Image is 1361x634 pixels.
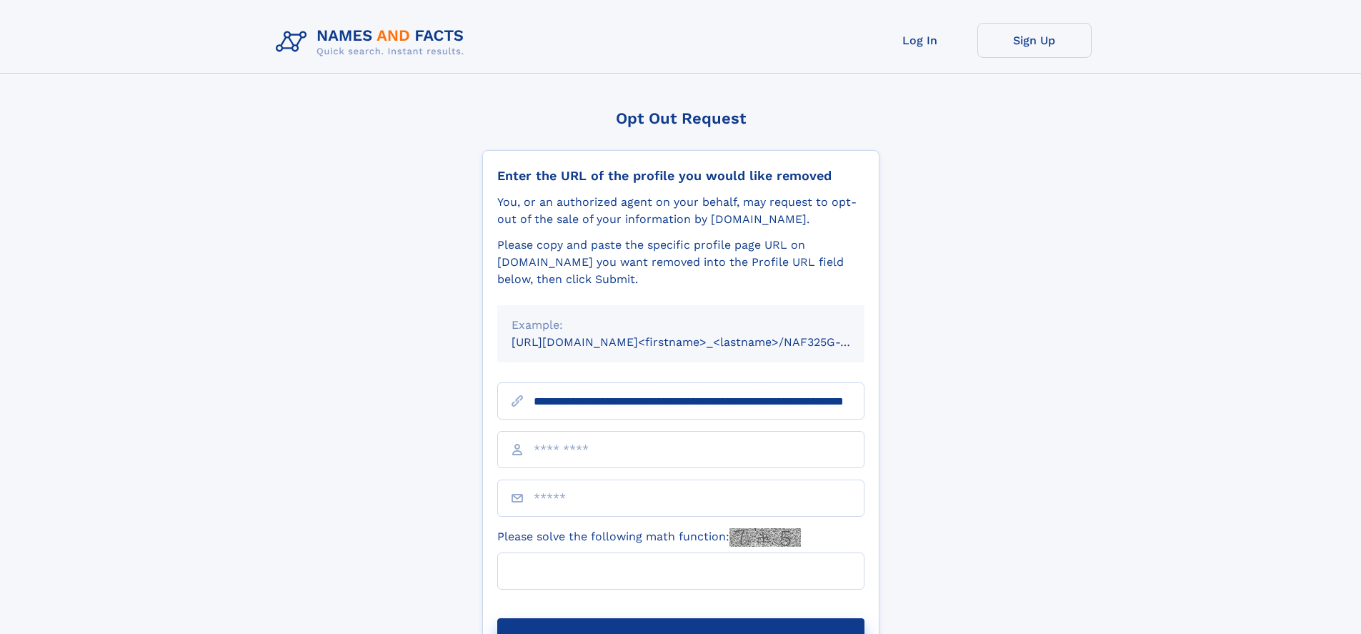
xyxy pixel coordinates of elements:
label: Please solve the following math function: [497,528,801,547]
img: Logo Names and Facts [270,23,476,61]
div: Enter the URL of the profile you would like removed [497,168,864,184]
small: [URL][DOMAIN_NAME]<firstname>_<lastname>/NAF325G-xxxxxxxx [512,335,892,349]
a: Sign Up [977,23,1092,58]
div: Opt Out Request [482,109,879,127]
div: Example: [512,317,850,334]
div: Please copy and paste the specific profile page URL on [DOMAIN_NAME] you want removed into the Pr... [497,237,864,288]
div: You, or an authorized agent on your behalf, may request to opt-out of the sale of your informatio... [497,194,864,228]
a: Log In [863,23,977,58]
